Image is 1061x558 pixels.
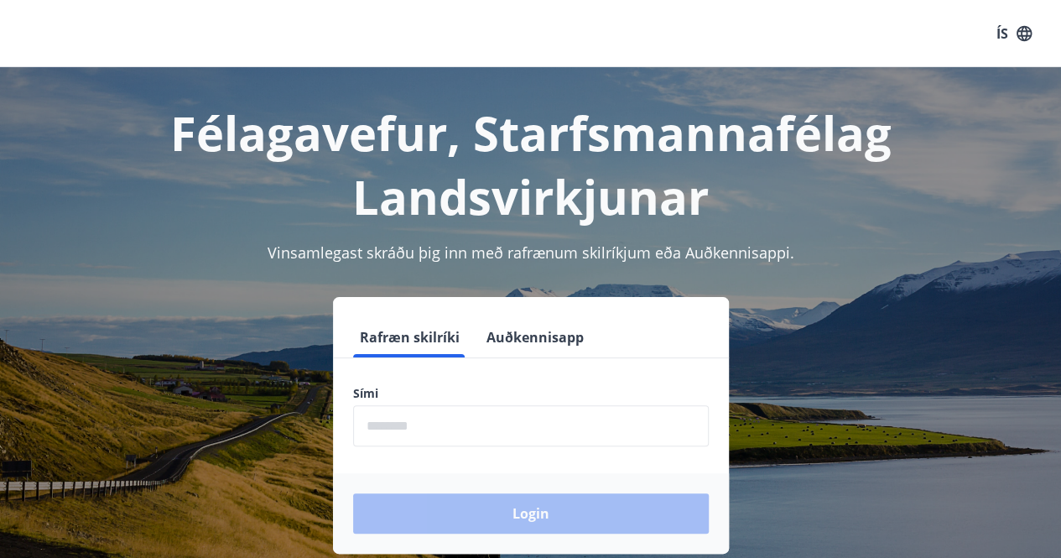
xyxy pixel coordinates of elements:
[268,242,794,263] span: Vinsamlegast skráðu þig inn með rafrænum skilríkjum eða Auðkennisappi.
[353,317,466,357] button: Rafræn skilríki
[20,101,1041,228] h1: Félagavefur, Starfsmannafélag Landsvirkjunar
[987,18,1041,49] button: ÍS
[480,317,590,357] button: Auðkennisapp
[353,385,709,402] label: Sími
